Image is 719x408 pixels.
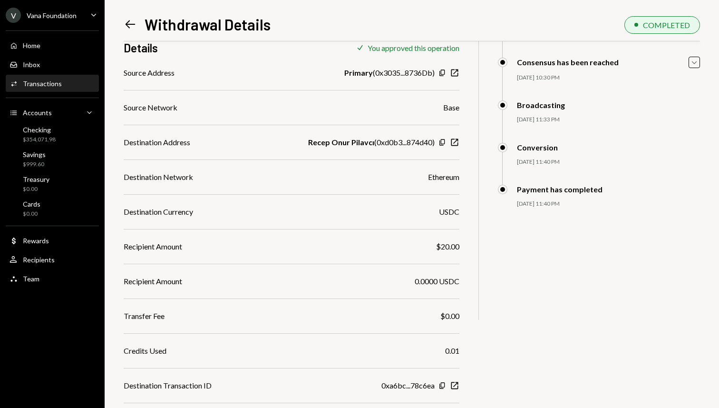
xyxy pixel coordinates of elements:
[445,345,459,357] div: 0.01
[23,126,56,134] div: Checking
[344,67,373,79] b: Primary
[23,210,40,218] div: $0.00
[308,137,374,148] b: Recep Onur Pilavcı
[23,136,56,144] div: $354,071.98
[124,310,165,322] div: Transfer Fee
[381,380,435,391] div: 0xa6bc...78c6ea
[145,15,271,34] h1: Withdrawal Details
[517,200,700,208] div: [DATE] 11:40 PM
[27,11,77,20] div: Vana Foundation
[517,116,700,124] div: [DATE] 11:33 PM
[6,8,21,23] div: V
[517,74,700,82] div: [DATE] 10:30 PM
[23,80,62,88] div: Transactions
[6,270,99,287] a: Team
[368,43,459,52] div: You approved this operation
[440,310,459,322] div: $0.00
[517,158,700,166] div: [DATE] 11:40 PM
[23,275,39,283] div: Team
[23,237,49,245] div: Rewards
[308,137,435,148] div: ( 0xd0b3...874d40 )
[124,102,177,113] div: Source Network
[6,148,99,170] a: Savings$999.60
[124,137,190,148] div: Destination Address
[124,345,166,357] div: Credits Used
[6,104,99,121] a: Accounts
[124,67,175,79] div: Source Address
[443,102,459,113] div: Base
[124,241,182,252] div: Recipient Amount
[23,150,46,159] div: Savings
[23,185,49,193] div: $0.00
[23,60,40,69] div: Inbox
[344,67,435,79] div: ( 0x3035...8736Db )
[517,58,619,67] div: Consensus has been reached
[428,171,459,183] div: Ethereum
[23,160,46,169] div: $999.60
[6,123,99,146] a: Checking$354,071.98
[6,197,99,220] a: Cards$0.00
[6,172,99,195] a: Treasury$0.00
[124,380,212,391] div: Destination Transaction ID
[23,256,55,264] div: Recipients
[23,41,40,50] div: Home
[439,206,459,218] div: USDC
[643,20,690,30] div: COMPLETED
[6,37,99,54] a: Home
[124,206,193,218] div: Destination Currency
[517,100,565,109] div: Broadcasting
[517,143,558,152] div: Conversion
[23,200,40,208] div: Cards
[124,40,158,56] h3: Details
[6,232,99,249] a: Rewards
[6,56,99,73] a: Inbox
[23,175,49,183] div: Treasury
[415,276,459,287] div: 0.0000 USDC
[6,75,99,92] a: Transactions
[517,185,602,194] div: Payment has completed
[23,109,52,117] div: Accounts
[6,251,99,268] a: Recipients
[436,241,459,252] div: $20.00
[124,276,182,287] div: Recipient Amount
[124,171,193,183] div: Destination Network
